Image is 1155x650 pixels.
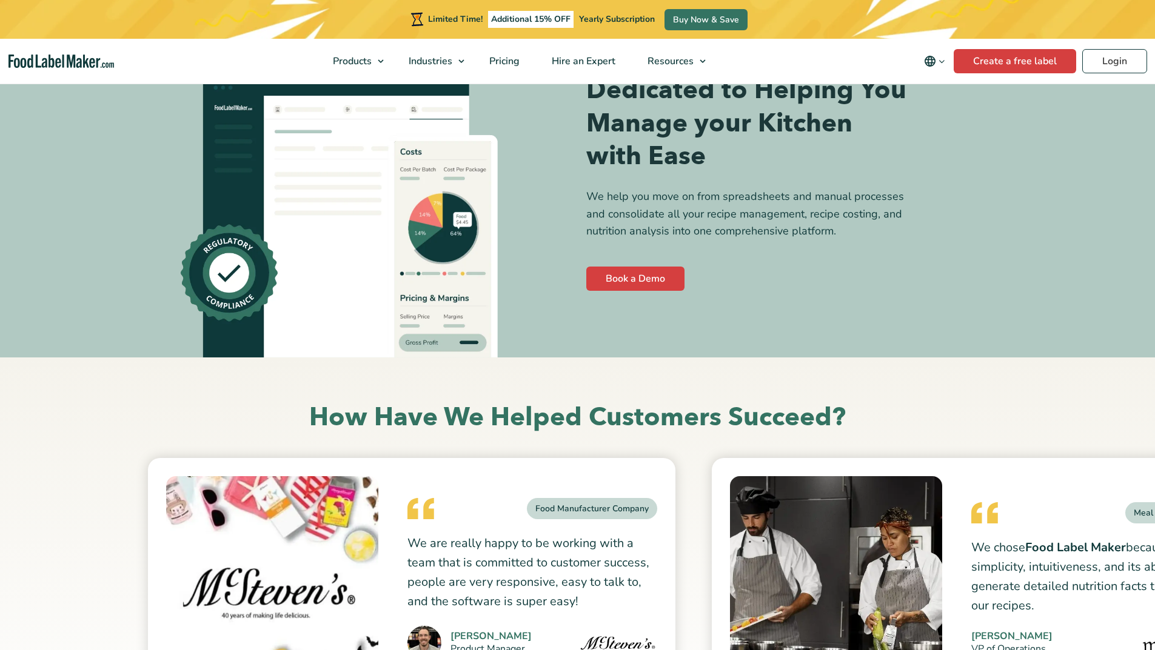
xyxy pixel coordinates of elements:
span: Products [329,55,373,68]
a: Resources [632,39,712,84]
span: Industries [405,55,454,68]
a: Hire an Expert [536,39,629,84]
span: Yearly Subscription [579,13,655,25]
a: Login [1082,49,1147,73]
cite: [PERSON_NAME] [971,631,1053,641]
button: Change language [916,49,954,73]
span: Additional 15% OFF [488,11,574,28]
span: Hire an Expert [548,55,617,68]
strong: Food Label Maker [1025,539,1126,555]
p: We are really happy to be working with a team that is committed to customer success, people are v... [407,534,657,611]
a: Book a Demo [586,267,685,291]
h2: Dedicated to Helping You Manage your Kitchen with Ease [586,74,906,173]
h2: How Have We Helped Customers Succeed? [181,401,975,434]
span: Limited Time! [428,13,483,25]
a: Products [317,39,390,84]
a: Industries [393,39,470,84]
a: Pricing [474,39,533,84]
a: Buy Now & Save [665,9,748,30]
div: Food Manufacturer Company [527,498,657,519]
cite: [PERSON_NAME] [450,631,532,641]
span: Resources [644,55,695,68]
a: Create a free label [954,49,1076,73]
a: Food Label Maker homepage [8,55,114,68]
span: Pricing [486,55,521,68]
p: We help you move on from spreadsheets and manual processes and consolidate all your recipe manage... [586,188,906,240]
